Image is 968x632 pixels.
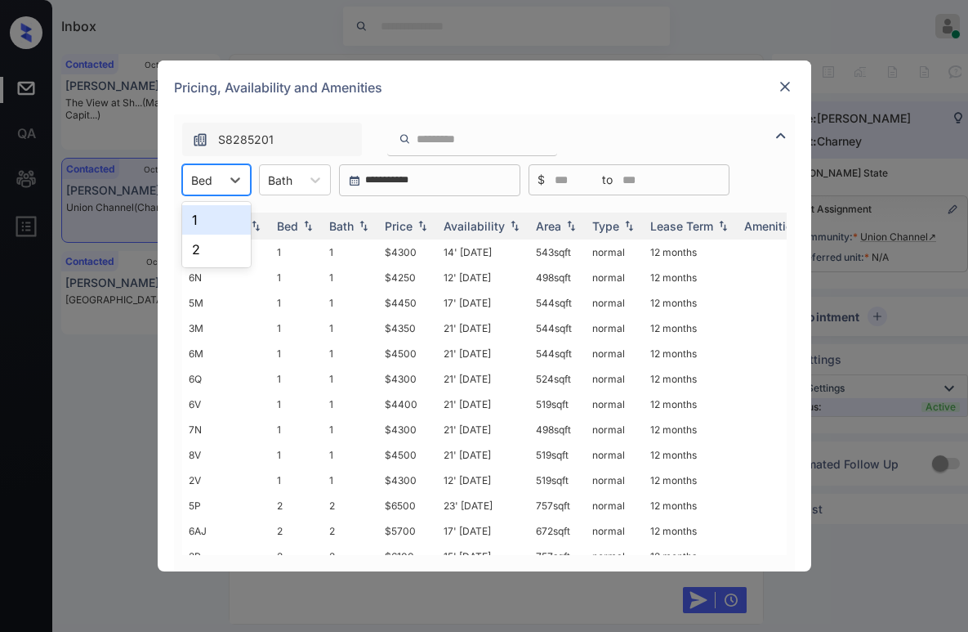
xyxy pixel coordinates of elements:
[644,417,738,442] td: 12 months
[323,240,378,265] td: 1
[323,366,378,392] td: 1
[529,518,586,544] td: 672 sqft
[270,341,323,366] td: 1
[586,417,644,442] td: normal
[277,219,298,233] div: Bed
[355,221,372,232] img: sorting
[323,544,378,569] td: 2
[644,544,738,569] td: 12 months
[644,316,738,341] td: 12 months
[378,518,437,544] td: $5700
[270,493,323,518] td: 2
[529,366,586,392] td: 524 sqft
[586,366,644,392] td: normal
[270,240,323,265] td: 1
[323,493,378,518] td: 2
[586,493,644,518] td: normal
[586,442,644,468] td: normal
[437,417,529,442] td: 21' [DATE]
[437,240,529,265] td: 14' [DATE]
[378,290,437,316] td: $4450
[182,442,270,468] td: 8V
[437,544,529,569] td: 15' [DATE]
[602,171,613,189] span: to
[644,366,738,392] td: 12 months
[437,493,529,518] td: 23' [DATE]
[437,290,529,316] td: 17' [DATE]
[182,316,270,341] td: 3M
[529,544,586,569] td: 757 sqft
[529,493,586,518] td: 757 sqft
[182,518,270,544] td: 6AJ
[385,219,413,233] div: Price
[529,392,586,417] td: 519 sqft
[650,219,713,233] div: Lease Term
[182,265,270,290] td: 6N
[248,221,264,232] img: sorting
[529,316,586,341] td: 544 sqft
[529,265,586,290] td: 498 sqft
[644,341,738,366] td: 12 months
[192,132,208,148] img: icon-zuma
[270,366,323,392] td: 1
[586,518,644,544] td: normal
[444,219,505,233] div: Availability
[270,265,323,290] td: 1
[586,341,644,366] td: normal
[529,290,586,316] td: 544 sqft
[182,417,270,442] td: 7N
[586,392,644,417] td: normal
[715,221,731,232] img: sorting
[323,468,378,493] td: 1
[378,265,437,290] td: $4250
[323,417,378,442] td: 1
[644,290,738,316] td: 12 months
[182,392,270,417] td: 6V
[270,392,323,417] td: 1
[182,544,270,569] td: 2P
[182,366,270,392] td: 6Q
[323,392,378,417] td: 1
[378,442,437,468] td: $4500
[378,240,437,265] td: $4300
[437,392,529,417] td: 21' [DATE]
[323,265,378,290] td: 1
[270,468,323,493] td: 1
[771,126,791,146] img: icon-zuma
[182,290,270,316] td: 5M
[270,442,323,468] td: 1
[744,219,799,233] div: Amenities
[378,366,437,392] td: $4300
[437,442,529,468] td: 21' [DATE]
[378,417,437,442] td: $4300
[323,341,378,366] td: 1
[270,417,323,442] td: 1
[563,221,579,232] img: sorting
[644,518,738,544] td: 12 months
[437,366,529,392] td: 21' [DATE]
[182,468,270,493] td: 2V
[644,493,738,518] td: 12 months
[592,219,619,233] div: Type
[506,221,523,232] img: sorting
[378,468,437,493] td: $4300
[437,265,529,290] td: 12' [DATE]
[323,316,378,341] td: 1
[437,468,529,493] td: 12' [DATE]
[323,442,378,468] td: 1
[329,219,354,233] div: Bath
[378,392,437,417] td: $4400
[538,171,545,189] span: $
[182,341,270,366] td: 6M
[529,341,586,366] td: 544 sqft
[777,78,793,95] img: close
[586,544,644,569] td: normal
[323,518,378,544] td: 2
[270,316,323,341] td: 1
[644,442,738,468] td: 12 months
[644,392,738,417] td: 12 months
[182,493,270,518] td: 5P
[644,265,738,290] td: 12 months
[586,468,644,493] td: normal
[536,219,561,233] div: Area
